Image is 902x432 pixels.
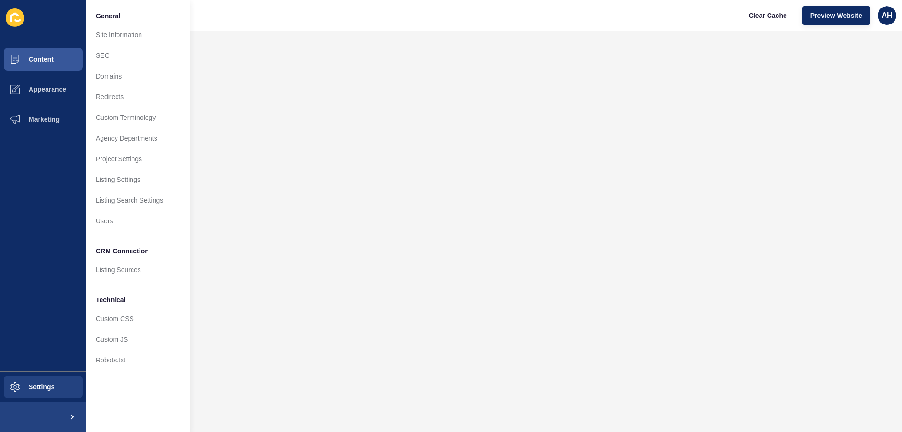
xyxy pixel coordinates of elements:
a: Listing Sources [86,259,190,280]
a: Custom CSS [86,308,190,329]
a: Robots.txt [86,350,190,370]
span: CRM Connection [96,246,149,256]
a: Custom Terminology [86,107,190,128]
span: General [96,11,120,21]
a: Project Settings [86,149,190,169]
button: Preview Website [802,6,870,25]
span: Preview Website [810,11,862,20]
a: Site Information [86,24,190,45]
span: Clear Cache [749,11,787,20]
a: Listing Search Settings [86,190,190,211]
a: Redirects [86,86,190,107]
a: Users [86,211,190,231]
a: SEO [86,45,190,66]
span: Technical [96,295,126,305]
a: Custom JS [86,329,190,350]
button: Clear Cache [741,6,795,25]
a: Agency Departments [86,128,190,149]
a: Listing Settings [86,169,190,190]
span: AH [881,11,892,20]
a: Domains [86,66,190,86]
